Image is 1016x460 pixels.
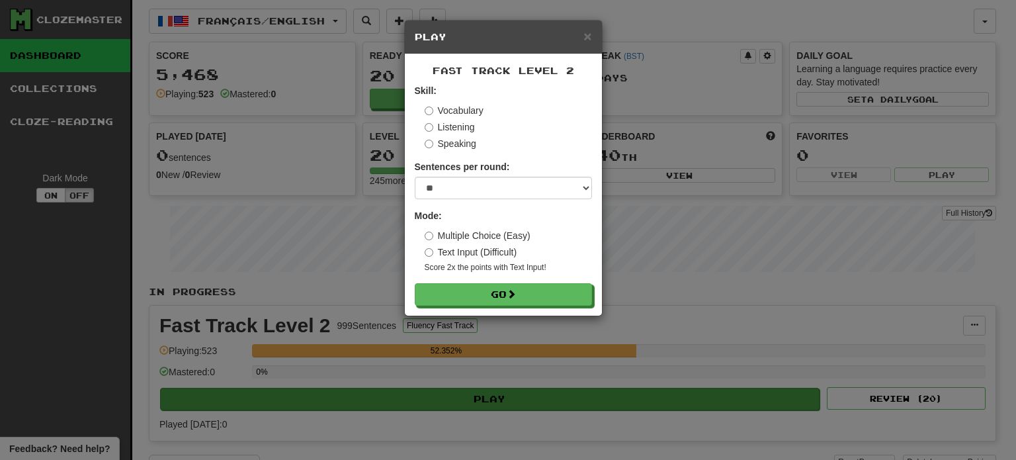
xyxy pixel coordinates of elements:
[415,85,437,96] strong: Skill:
[583,29,591,43] button: Close
[425,262,592,273] small: Score 2x the points with Text Input !
[425,248,433,257] input: Text Input (Difficult)
[425,137,476,150] label: Speaking
[425,140,433,148] input: Speaking
[425,123,433,132] input: Listening
[415,210,442,221] strong: Mode:
[425,229,530,242] label: Multiple Choice (Easy)
[433,65,574,76] span: Fast Track Level 2
[425,232,433,240] input: Multiple Choice (Easy)
[425,120,475,134] label: Listening
[425,246,517,259] label: Text Input (Difficult)
[425,104,484,117] label: Vocabulary
[415,160,510,173] label: Sentences per round:
[415,283,592,306] button: Go
[425,107,433,115] input: Vocabulary
[583,28,591,44] span: ×
[415,30,592,44] h5: Play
